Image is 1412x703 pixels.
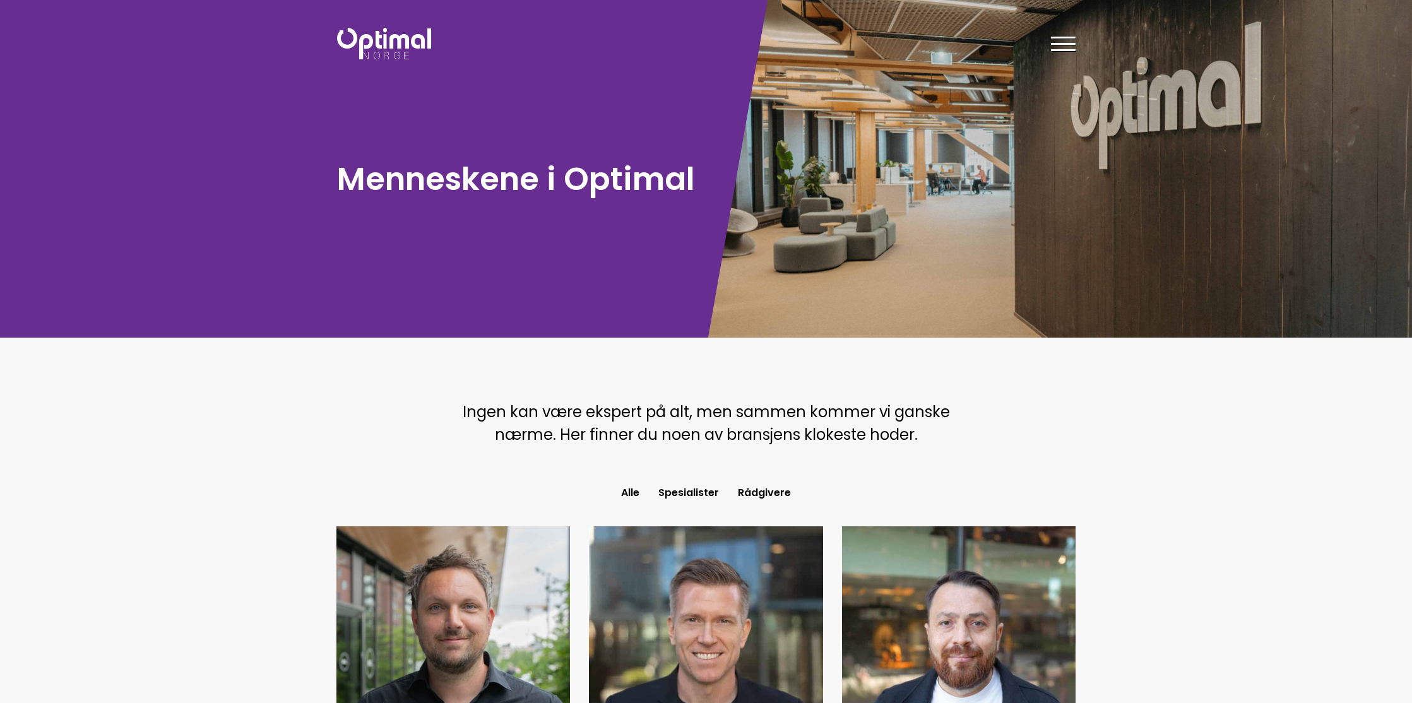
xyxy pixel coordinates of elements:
[612,481,649,504] button: Alle
[337,28,431,59] img: Optimal Norge
[728,481,800,504] button: Rådgivere
[337,158,700,199] h1: Menneskene i Optimal
[463,401,950,445] span: Ingen kan være ekspert på alt, men sammen kommer vi ganske nærme. Her finner du noen av bransjens...
[649,481,728,504] button: Spesialister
